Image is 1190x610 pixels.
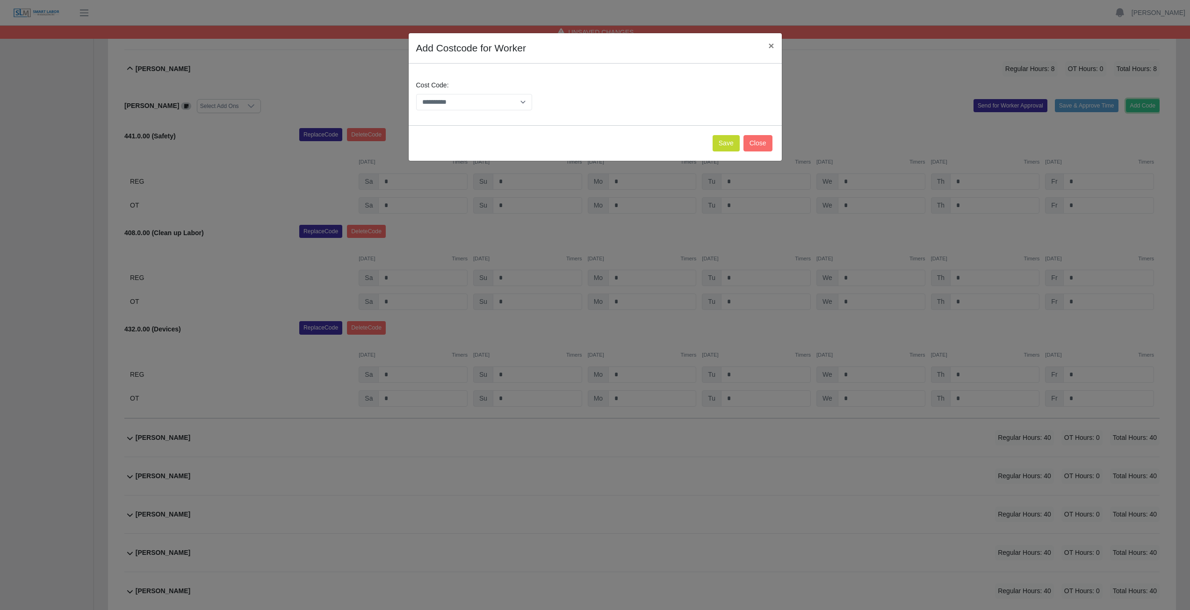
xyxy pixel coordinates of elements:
[416,41,526,56] h4: Add Costcode for Worker
[713,135,740,151] button: Save
[416,80,449,90] label: Cost Code:
[768,40,774,51] span: ×
[743,135,772,151] button: Close
[761,33,781,58] button: Close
